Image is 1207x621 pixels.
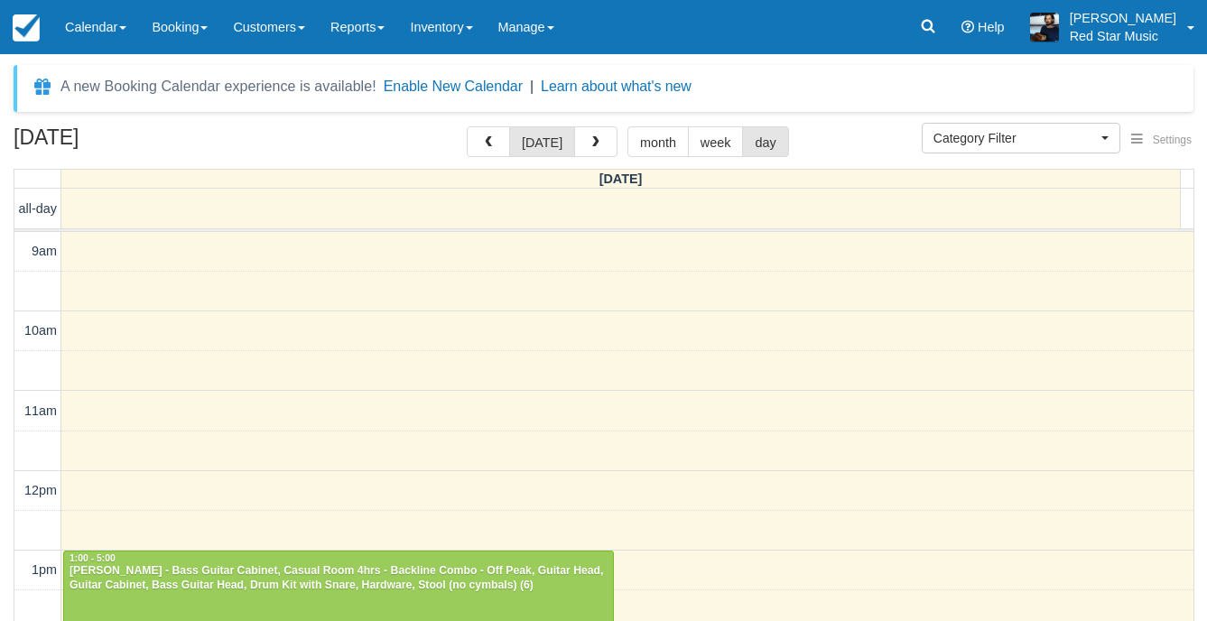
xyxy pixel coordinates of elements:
[627,126,689,157] button: month
[14,126,242,160] h2: [DATE]
[1030,13,1059,42] img: A1
[32,244,57,258] span: 9am
[541,79,692,94] a: Learn about what's new
[19,201,57,216] span: all-day
[1070,9,1176,27] p: [PERSON_NAME]
[1070,27,1176,45] p: Red Star Music
[32,562,57,577] span: 1pm
[24,323,57,338] span: 10am
[60,76,376,97] div: A new Booking Calendar experience is available!
[13,14,40,42] img: checkfront-main-nav-mini-logo.png
[69,564,608,593] div: [PERSON_NAME] - Bass Guitar Cabinet, Casual Room 4hrs - Backline Combo - Off Peak, Guitar Head, G...
[933,129,1097,147] span: Category Filter
[742,126,788,157] button: day
[599,171,643,186] span: [DATE]
[922,123,1120,153] button: Category Filter
[961,21,974,33] i: Help
[530,79,534,94] span: |
[688,126,744,157] button: week
[24,403,57,418] span: 11am
[70,553,116,563] span: 1:00 - 5:00
[1120,127,1202,153] button: Settings
[978,20,1005,34] span: Help
[509,126,575,157] button: [DATE]
[24,483,57,497] span: 12pm
[384,78,523,96] button: Enable New Calendar
[1153,134,1192,146] span: Settings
